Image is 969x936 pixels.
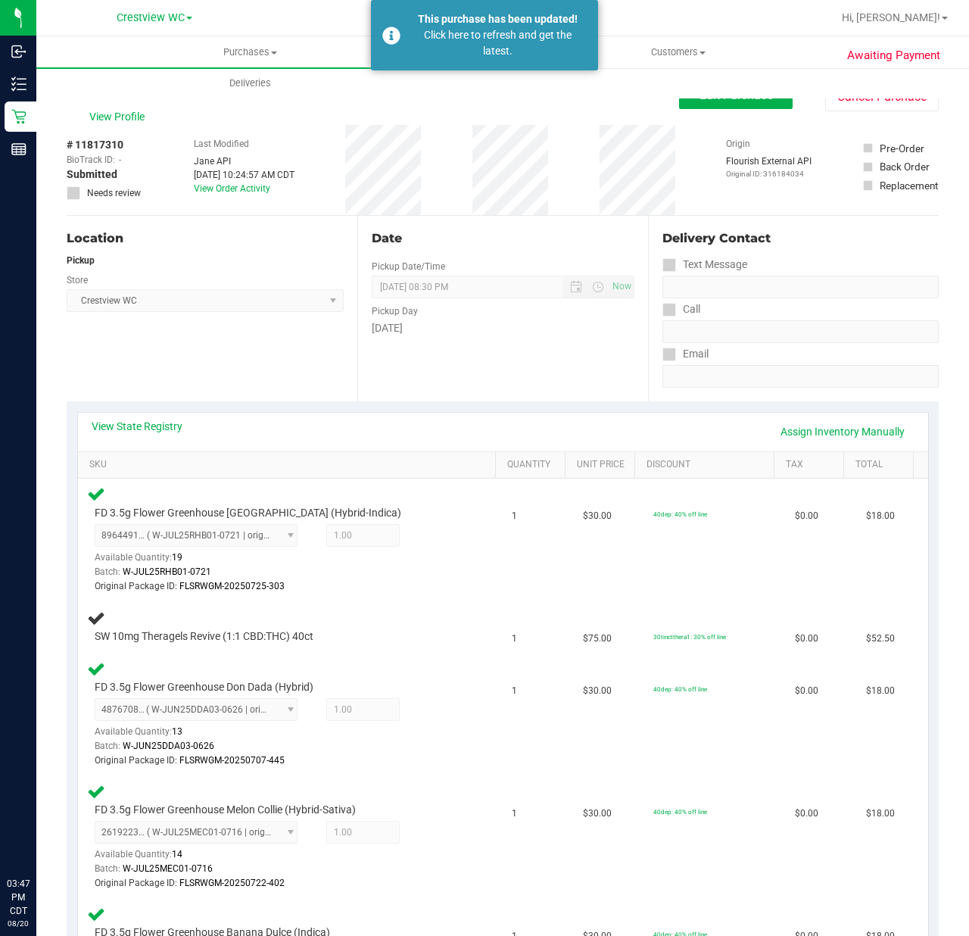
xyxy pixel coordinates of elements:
[662,276,939,298] input: Format: (999) 999-9999
[95,629,313,644] span: SW 10mg Theragels Revive (1:1 CBD:THC) 40ct
[653,808,707,816] span: 40dep: 40% off line
[117,11,185,24] span: Crestview WC
[847,47,940,64] span: Awaiting Payment
[507,459,559,471] a: Quantity
[653,633,726,641] span: 30tinctthera1: 30% off line
[194,168,294,182] div: [DATE] 10:24:57 AM CDT
[89,459,490,471] a: SKU
[95,863,120,874] span: Batch:
[795,684,818,698] span: $0.00
[726,137,750,151] label: Origin
[866,684,895,698] span: $18.00
[662,298,700,320] label: Call
[795,807,818,821] span: $0.00
[123,863,213,874] span: W-JUL25MEC01-0716
[209,76,291,90] span: Deliveries
[119,153,121,167] span: -
[67,137,123,153] span: # 11817310
[583,632,612,646] span: $75.00
[95,581,177,591] span: Original Package ID:
[653,685,707,693] span: 40dep: 40% off line
[842,11,940,23] span: Hi, [PERSON_NAME]!
[87,186,141,200] span: Needs review
[36,36,464,68] a: Purchases
[67,255,95,266] strong: Pickup
[95,680,313,694] span: FD 3.5g Flower Greenhouse Don Dada (Hybrid)
[512,632,517,646] span: 1
[194,183,270,194] a: View Order Activity
[372,304,418,318] label: Pickup Day
[653,510,707,518] span: 40dep: 40% off line
[67,153,115,167] span: BioTrack ID:
[795,509,818,523] span: $0.00
[123,566,211,577] span: W-JUL25RHB01-0721
[67,273,88,287] label: Store
[512,684,517,698] span: 1
[179,581,285,591] span: FLSRWGM-20250725-303
[409,27,587,59] div: Click here to refresh and get the latest.
[11,76,26,92] inline-svg: Inventory
[7,918,30,929] p: 08/20
[92,419,182,434] a: View State Registry
[36,45,464,59] span: Purchases
[726,168,812,179] p: Original ID: 316184034
[95,566,120,577] span: Batch:
[583,509,612,523] span: $30.00
[512,509,517,523] span: 1
[662,343,709,365] label: Email
[465,45,891,59] span: Customers
[95,741,120,751] span: Batch:
[372,260,445,273] label: Pickup Date/Time
[194,137,249,151] label: Last Modified
[577,459,628,471] a: Unit Price
[464,36,892,68] a: Customers
[662,229,939,248] div: Delivery Contact
[11,44,26,59] inline-svg: Inbound
[880,141,924,156] div: Pre-Order
[11,142,26,157] inline-svg: Reports
[123,741,214,751] span: W-JUN25DDA03-0626
[662,320,939,343] input: Format: (999) 999-9999
[866,509,895,523] span: $18.00
[95,506,401,520] span: FD 3.5g Flower Greenhouse [GEOGRAPHIC_DATA] (Hybrid-Indica)
[36,67,464,99] a: Deliveries
[179,878,285,888] span: FLSRWGM-20250722-402
[662,254,747,276] label: Text Message
[172,726,182,737] span: 13
[172,552,182,563] span: 19
[95,878,177,888] span: Original Package ID:
[179,755,285,766] span: FLSRWGM-20250707-445
[795,632,818,646] span: $0.00
[172,849,182,860] span: 14
[95,547,308,576] div: Available Quantity:
[372,320,634,336] div: [DATE]
[855,459,907,471] a: Total
[726,154,812,179] div: Flourish External API
[647,459,768,471] a: Discount
[95,721,308,750] div: Available Quantity:
[95,755,177,766] span: Original Package ID:
[866,807,895,821] span: $18.00
[409,11,587,27] div: This purchase has been updated!
[786,459,837,471] a: Tax
[372,229,634,248] div: Date
[7,877,30,918] p: 03:47 PM CDT
[15,815,61,860] iframe: Resource center
[95,844,308,873] div: Available Quantity:
[880,178,938,193] div: Replacement
[880,159,930,174] div: Back Order
[95,803,356,817] span: FD 3.5g Flower Greenhouse Melon Collie (Hybrid-Sativa)
[67,229,344,248] div: Location
[89,109,150,125] span: View Profile
[583,807,612,821] span: $30.00
[771,419,914,445] a: Assign Inventory Manually
[866,632,895,646] span: $52.50
[194,154,294,168] div: Jane API
[67,167,117,183] span: Submitted
[512,807,517,821] span: 1
[583,684,612,698] span: $30.00
[11,109,26,124] inline-svg: Retail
